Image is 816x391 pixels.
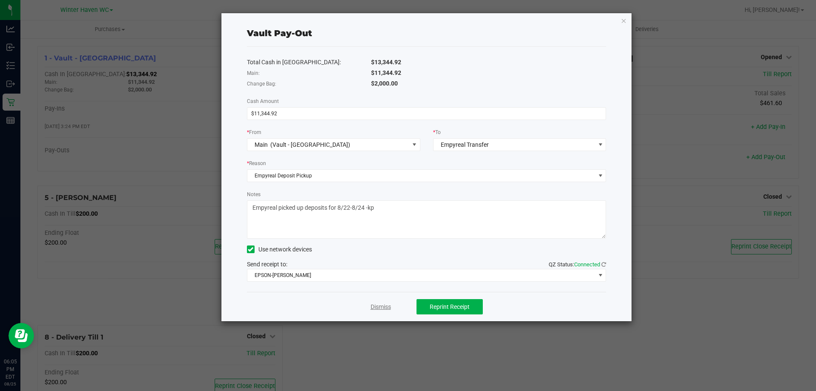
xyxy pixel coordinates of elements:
span: EPSON-[PERSON_NAME] [247,269,595,281]
button: Reprint Receipt [416,299,483,314]
label: Reason [247,160,266,167]
span: Empyreal Transfer [441,141,489,148]
span: $13,344.92 [371,59,401,66]
div: Vault Pay-Out [247,27,312,40]
span: Main: [247,70,260,76]
label: Notes [247,191,261,198]
label: From [247,128,261,136]
span: (Vault - [GEOGRAPHIC_DATA]) [270,141,350,148]
span: Empyreal Deposit Pickup [247,170,595,182]
span: Main [255,141,268,148]
span: Change Bag: [247,81,276,87]
label: Use network devices [247,245,312,254]
iframe: Resource center [8,323,34,348]
label: To [433,128,441,136]
span: $2,000.00 [371,80,398,87]
span: $11,344.92 [371,69,401,76]
span: Connected [574,261,600,268]
span: Reprint Receipt [430,303,470,310]
span: Send receipt to: [247,261,287,268]
a: Dismiss [371,303,391,311]
span: Cash Amount [247,98,279,104]
span: QZ Status: [549,261,606,268]
span: Total Cash in [GEOGRAPHIC_DATA]: [247,59,341,66]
